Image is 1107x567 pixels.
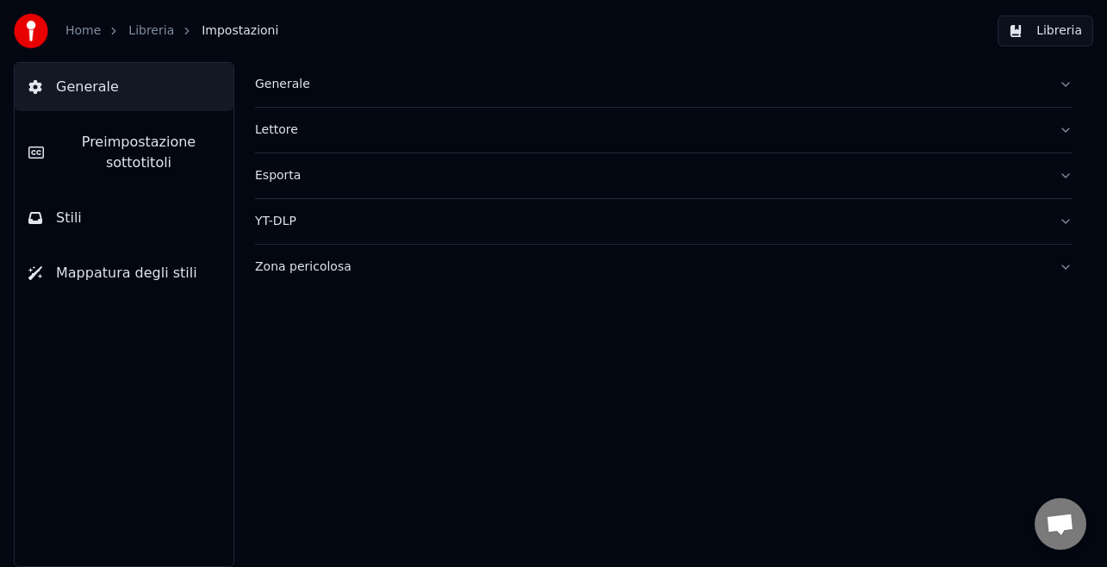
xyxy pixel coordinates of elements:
button: Esporta [255,153,1073,198]
button: YT-DLP [255,199,1073,244]
span: Impostazioni [202,22,278,40]
div: Zona pericolosa [255,259,1045,276]
nav: breadcrumb [65,22,278,40]
img: youka [14,14,48,48]
button: Generale [255,62,1073,107]
button: Libreria [998,16,1093,47]
span: Mappatura degli stili [56,263,197,283]
span: Stili [56,208,82,228]
span: Preimpostazione sottotitoli [58,132,220,173]
div: YT-DLP [255,213,1045,230]
button: Stili [15,194,233,242]
div: Esporta [255,167,1045,184]
button: Preimpostazione sottotitoli [15,118,233,187]
div: Generale [255,76,1045,93]
button: Zona pericolosa [255,245,1073,290]
button: Mappatura degli stili [15,249,233,297]
a: Aprire la chat [1035,498,1086,550]
span: Generale [56,77,119,97]
button: Generale [15,63,233,111]
a: Home [65,22,101,40]
div: Lettore [255,121,1045,139]
button: Lettore [255,108,1073,153]
a: Libreria [128,22,174,40]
